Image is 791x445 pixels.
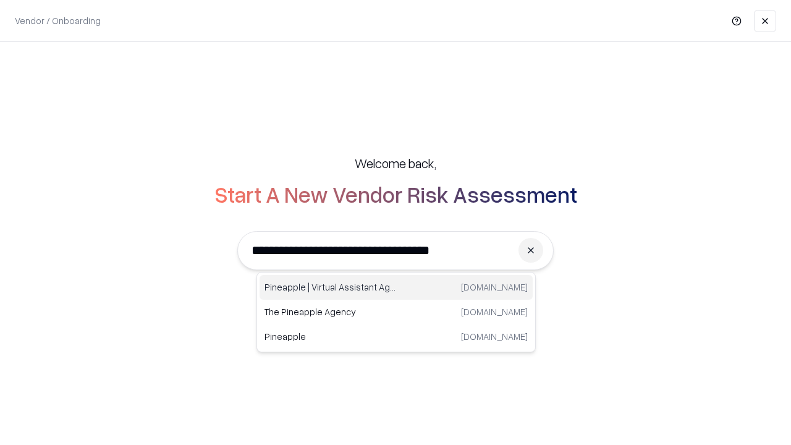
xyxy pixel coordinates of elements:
[264,281,396,294] p: Pineapple | Virtual Assistant Agency
[355,155,436,172] h5: Welcome back,
[461,305,528,318] p: [DOMAIN_NAME]
[256,272,536,352] div: Suggestions
[214,182,577,206] h2: Start A New Vendor Risk Assessment
[461,281,528,294] p: [DOMAIN_NAME]
[15,14,101,27] p: Vendor / Onboarding
[264,305,396,318] p: The Pineapple Agency
[264,330,396,343] p: Pineapple
[461,330,528,343] p: [DOMAIN_NAME]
